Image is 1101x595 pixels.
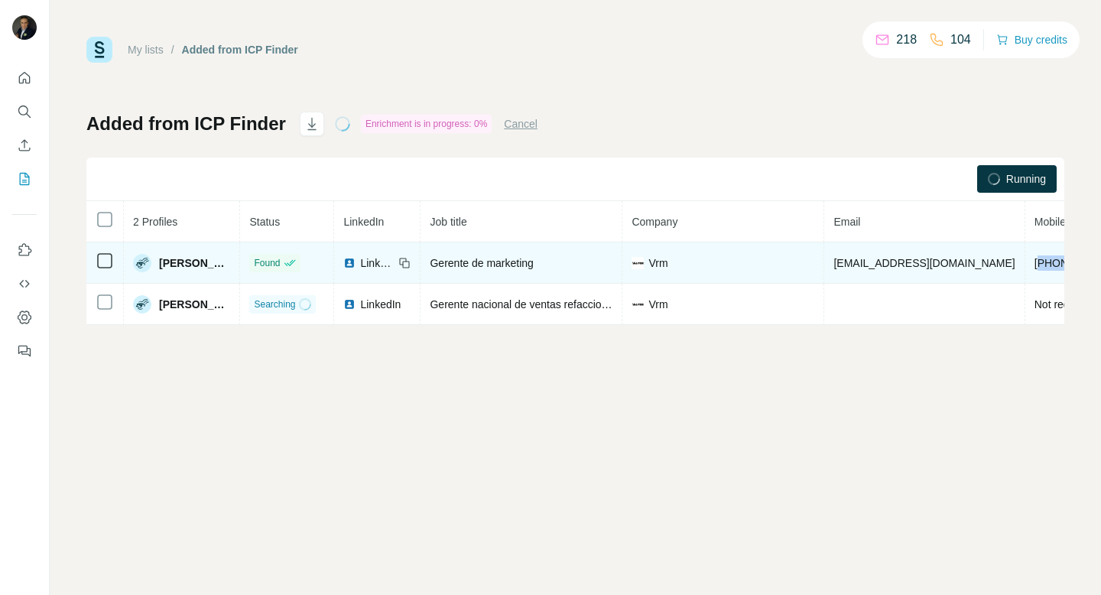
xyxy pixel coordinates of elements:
[159,297,230,312] span: [PERSON_NAME]
[896,31,917,49] p: 218
[430,216,466,228] span: Job title
[1006,171,1046,187] span: Running
[632,257,644,269] img: company-logo
[504,116,538,132] button: Cancel
[182,42,298,57] div: Added from ICP Finder
[12,270,37,297] button: Use Surfe API
[632,298,644,311] img: company-logo
[12,236,37,264] button: Use Surfe on LinkedIn
[128,44,164,56] a: My lists
[343,257,356,269] img: LinkedIn logo
[360,255,394,271] span: LinkedIn
[12,337,37,365] button: Feedback
[343,298,356,311] img: LinkedIn logo
[12,304,37,331] button: Dashboard
[12,132,37,159] button: Enrich CSV
[133,216,177,228] span: 2 Profiles
[833,216,860,228] span: Email
[430,257,533,269] span: Gerente de marketing
[1034,216,1066,228] span: Mobile
[254,297,295,311] span: Searching
[360,297,401,312] span: LinkedIn
[648,297,667,312] span: Vrm
[648,255,667,271] span: Vrm
[996,29,1067,50] button: Buy credits
[159,255,230,271] span: [PERSON_NAME]
[133,295,151,314] img: Avatar
[950,31,971,49] p: 104
[171,42,174,57] li: /
[12,64,37,92] button: Quick start
[254,256,280,270] span: Found
[249,216,280,228] span: Status
[12,15,37,40] img: Avatar
[12,165,37,193] button: My lists
[133,254,151,272] img: Avatar
[361,115,492,133] div: Enrichment is in progress: 0%
[430,298,619,311] span: Gerente nacional de ventas refacciones
[12,98,37,125] button: Search
[86,37,112,63] img: Surfe Logo
[833,257,1015,269] span: [EMAIL_ADDRESS][DOMAIN_NAME]
[632,216,677,228] span: Company
[343,216,384,228] span: LinkedIn
[86,112,286,136] h1: Added from ICP Finder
